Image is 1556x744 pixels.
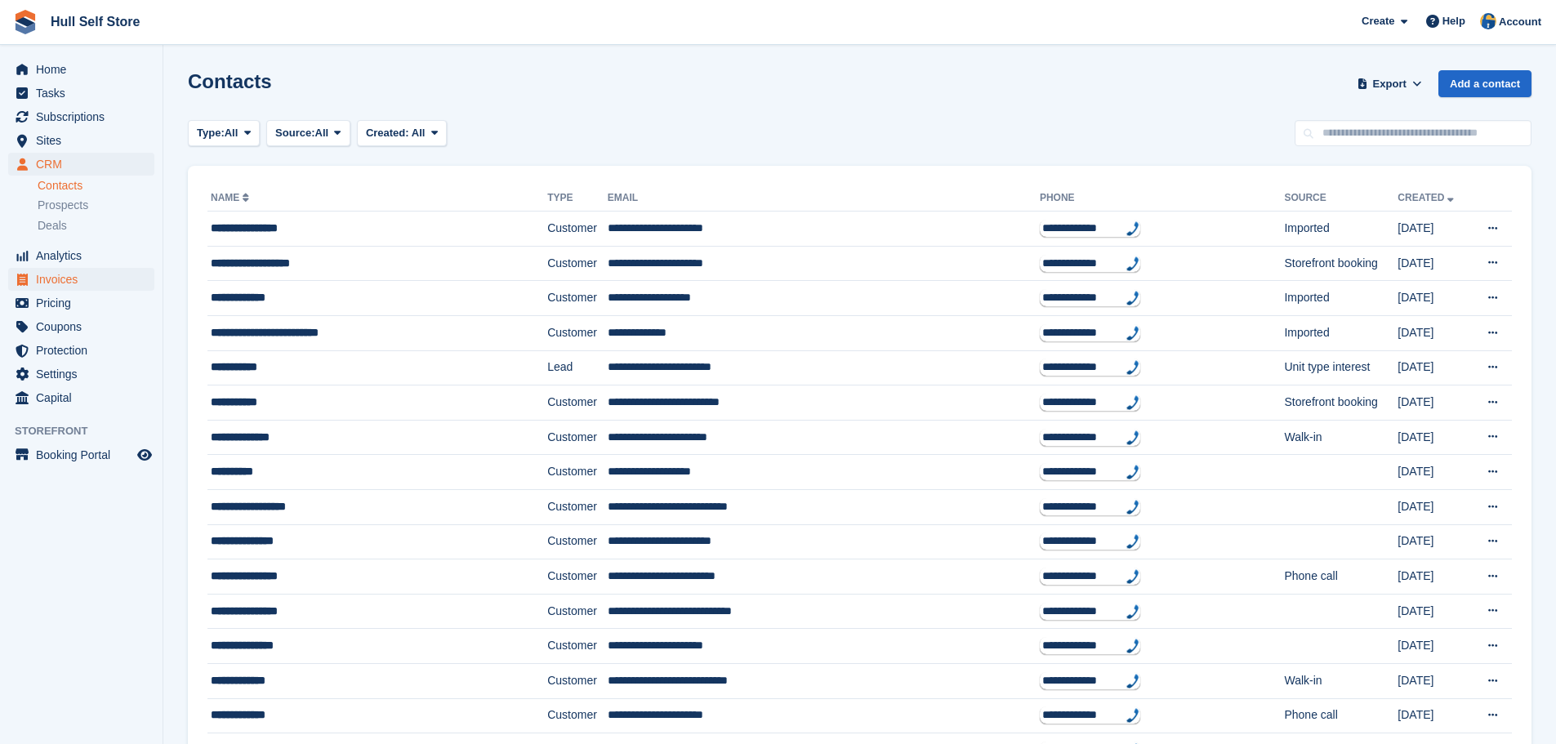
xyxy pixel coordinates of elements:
img: Hull Self Store [1480,13,1496,29]
td: Customer [547,246,608,281]
td: Unit type interest [1284,350,1398,385]
img: hfpfyWBK5wQHBAGPgDf9c6qAYOxxMAAAAASUVORK5CYII= [1126,639,1139,653]
span: Home [36,58,134,81]
td: [DATE] [1398,315,1470,350]
span: Help [1442,13,1465,29]
td: [DATE] [1398,212,1470,247]
td: Imported [1284,212,1398,247]
span: CRM [36,153,134,176]
a: Add a contact [1438,70,1531,97]
th: Email [608,185,1040,212]
a: menu [8,339,154,362]
span: All [315,125,329,141]
span: Create [1362,13,1394,29]
td: [DATE] [1398,663,1470,698]
span: Booking Portal [36,443,134,466]
span: Analytics [36,244,134,267]
td: Imported [1284,281,1398,316]
img: hfpfyWBK5wQHBAGPgDf9c6qAYOxxMAAAAASUVORK5CYII= [1126,500,1139,515]
span: Pricing [36,292,134,314]
button: Export [1353,70,1425,97]
td: [DATE] [1398,698,1470,733]
td: Customer [547,559,608,595]
td: Walk-in [1284,420,1398,455]
span: Coupons [36,315,134,338]
span: Prospects [38,198,88,213]
td: Customer [547,281,608,316]
td: Customer [547,455,608,490]
td: Phone call [1284,698,1398,733]
a: Contacts [38,178,154,194]
span: Created: [366,127,409,139]
td: Customer [547,663,608,698]
td: [DATE] [1398,455,1470,490]
td: Customer [547,698,608,733]
td: [DATE] [1398,350,1470,385]
span: Deals [38,218,67,234]
td: [DATE] [1398,489,1470,524]
span: Account [1499,14,1541,30]
td: [DATE] [1398,594,1470,629]
a: menu [8,82,154,105]
th: Type [547,185,608,212]
td: Storefront booking [1284,246,1398,281]
th: Phone [1040,185,1285,212]
a: Preview store [135,445,154,465]
a: menu [8,268,154,291]
span: Source: [275,125,314,141]
th: Source [1284,185,1398,212]
td: [DATE] [1398,559,1470,595]
img: hfpfyWBK5wQHBAGPgDf9c6qAYOxxMAAAAASUVORK5CYII= [1126,604,1139,619]
a: menu [8,386,154,409]
a: Hull Self Store [44,8,146,35]
td: Customer [547,385,608,421]
button: Type: All [188,120,260,147]
td: Customer [547,489,608,524]
h1: Contacts [188,70,272,92]
span: Tasks [36,82,134,105]
td: [DATE] [1398,246,1470,281]
span: Invoices [36,268,134,291]
img: hfpfyWBK5wQHBAGPgDf9c6qAYOxxMAAAAASUVORK5CYII= [1126,326,1139,341]
img: hfpfyWBK5wQHBAGPgDf9c6qAYOxxMAAAAASUVORK5CYII= [1126,291,1139,305]
img: hfpfyWBK5wQHBAGPgDf9c6qAYOxxMAAAAASUVORK5CYII= [1126,430,1139,445]
img: hfpfyWBK5wQHBAGPgDf9c6qAYOxxMAAAAASUVORK5CYII= [1126,360,1139,375]
td: Customer [547,315,608,350]
img: hfpfyWBK5wQHBAGPgDf9c6qAYOxxMAAAAASUVORK5CYII= [1126,256,1139,271]
span: Storefront [15,423,163,439]
button: Created: All [357,120,447,147]
td: Lead [547,350,608,385]
td: Customer [547,524,608,559]
a: Deals [38,217,154,234]
a: menu [8,315,154,338]
img: hfpfyWBK5wQHBAGPgDf9c6qAYOxxMAAAAASUVORK5CYII= [1126,569,1139,584]
img: hfpfyWBK5wQHBAGPgDf9c6qAYOxxMAAAAASUVORK5CYII= [1126,534,1139,549]
a: menu [8,443,154,466]
td: [DATE] [1398,629,1470,664]
a: menu [8,129,154,152]
a: Created [1398,192,1457,203]
a: Name [211,192,252,203]
span: Subscriptions [36,105,134,128]
td: [DATE] [1398,385,1470,421]
td: Phone call [1284,559,1398,595]
img: hfpfyWBK5wQHBAGPgDf9c6qAYOxxMAAAAASUVORK5CYII= [1126,708,1139,723]
span: Export [1373,76,1407,92]
td: [DATE] [1398,524,1470,559]
td: Customer [547,594,608,629]
a: Prospects [38,197,154,214]
a: menu [8,244,154,267]
td: [DATE] [1398,281,1470,316]
td: Imported [1284,315,1398,350]
a: menu [8,105,154,128]
td: Walk-in [1284,663,1398,698]
td: Customer [547,212,608,247]
span: Sites [36,129,134,152]
td: [DATE] [1398,420,1470,455]
img: hfpfyWBK5wQHBAGPgDf9c6qAYOxxMAAAAASUVORK5CYII= [1126,221,1139,236]
span: All [412,127,426,139]
span: Capital [36,386,134,409]
span: Protection [36,339,134,362]
img: hfpfyWBK5wQHBAGPgDf9c6qAYOxxMAAAAASUVORK5CYII= [1126,465,1139,479]
span: All [225,125,239,141]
